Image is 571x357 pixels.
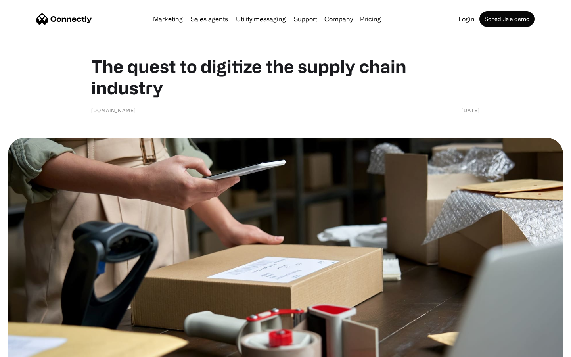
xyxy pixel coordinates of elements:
[357,16,384,22] a: Pricing
[91,56,480,98] h1: The quest to digitize the supply chain industry
[455,16,478,22] a: Login
[188,16,231,22] a: Sales agents
[291,16,320,22] a: Support
[8,343,48,354] aside: Language selected: English
[462,106,480,114] div: [DATE]
[91,106,136,114] div: [DOMAIN_NAME]
[16,343,48,354] ul: Language list
[233,16,289,22] a: Utility messaging
[150,16,186,22] a: Marketing
[479,11,535,27] a: Schedule a demo
[324,13,353,25] div: Company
